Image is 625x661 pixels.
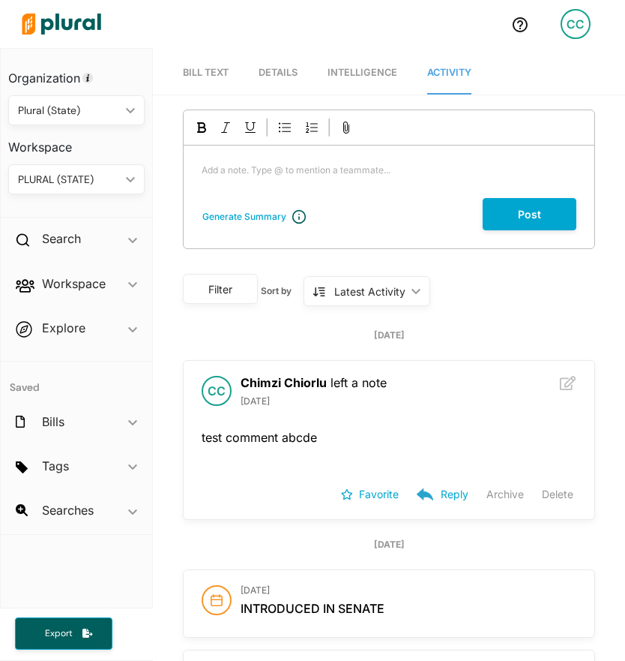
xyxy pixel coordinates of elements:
[34,627,82,640] span: Export
[561,9,591,39] div: CC
[202,210,286,224] div: Generate Summary
[341,483,399,506] button: Favorite
[1,362,152,398] h4: Saved
[427,52,471,95] a: Activity
[42,502,94,518] h2: Searches
[241,585,576,596] h3: [DATE]
[18,172,120,188] div: PLURAL (STATE)
[202,376,232,406] div: CC
[334,284,405,299] div: Latest Activity
[542,483,573,506] button: Delete
[549,3,603,45] a: CC
[202,428,317,446] p: test comment abcde
[261,284,304,298] span: Sort by
[183,67,229,78] span: Bill Text
[574,610,610,646] iframe: Intercom live chat
[259,52,298,95] a: Details
[198,209,291,224] button: Generate Summary
[42,275,106,292] h2: Workspace
[81,71,94,85] div: Tooltip anchor
[241,601,384,616] span: Introduced in Senate
[259,67,298,78] span: Details
[486,483,524,506] button: Archive
[183,329,595,342] div: [DATE]
[417,482,468,507] button: Reply
[42,458,69,474] h2: Tags
[193,281,248,297] div: Filter
[327,67,397,78] span: Intelligence
[241,375,387,390] span: left a note
[359,489,399,500] p: Favorite
[183,52,229,95] a: Bill Text
[327,52,397,95] a: Intelligence
[183,538,595,551] div: [DATE]
[8,125,145,158] h3: Workspace
[42,320,85,336] h2: Explore
[483,198,576,230] button: Post
[42,230,81,247] h2: Search
[18,103,120,119] div: Plural (State)
[42,413,64,430] h2: Bills
[427,67,471,78] span: Activity
[241,375,327,390] b: Chimzi Chiorlu
[441,489,468,500] p: Reply
[15,617,112,650] button: Export
[241,396,548,407] h3: [DATE]
[8,56,145,89] h3: Organization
